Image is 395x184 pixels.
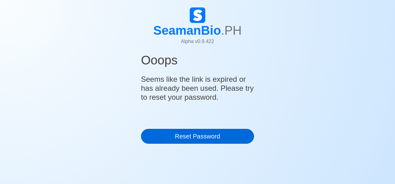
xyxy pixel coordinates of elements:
[153,7,242,50] a: SeamanBio.PHAlpha v0.9.422
[153,23,242,38] h1: SeamanBio
[190,7,205,23] img: Logo
[153,38,242,45] p: Alpha v 0.9.422
[141,129,254,144] a: Reset Password
[141,72,254,104] h4: Seems like the link is expired or has already been used. Please try to reset your password.
[141,53,254,70] h1: Ooops
[221,24,242,37] span: .PH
